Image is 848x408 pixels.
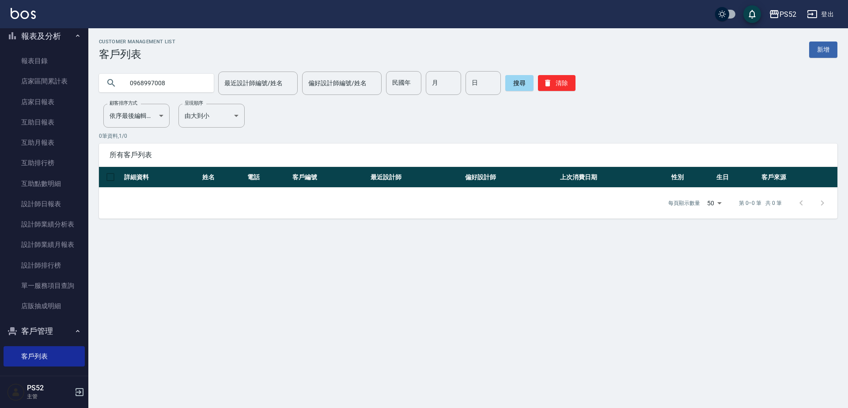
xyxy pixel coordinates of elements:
button: 報表及分析 [4,25,85,48]
a: 設計師業績分析表 [4,214,85,234]
label: 呈現順序 [185,100,203,106]
th: 性別 [669,167,714,188]
th: 詳細資料 [122,167,200,188]
th: 客戶來源 [759,167,837,188]
th: 生日 [714,167,759,188]
a: 報表目錄 [4,51,85,71]
th: 客戶編號 [290,167,368,188]
h5: PS52 [27,384,72,393]
img: Logo [11,8,36,19]
label: 顧客排序方式 [110,100,137,106]
button: PS52 [765,5,800,23]
h3: 客戶列表 [99,48,175,60]
th: 電話 [245,167,290,188]
button: 搜尋 [505,75,534,91]
span: 所有客戶列表 [110,151,827,159]
th: 最近設計師 [368,167,463,188]
p: 主管 [27,393,72,400]
a: 客戶列表 [4,346,85,366]
p: 第 0–0 筆 共 0 筆 [739,199,782,207]
button: save [743,5,761,23]
div: 50 [704,191,725,215]
h2: Customer Management List [99,39,175,45]
a: 店家區間累計表 [4,71,85,91]
a: 設計師業績月報表 [4,234,85,255]
div: 由大到小 [178,104,245,128]
a: 互助排行榜 [4,153,85,173]
a: 互助日報表 [4,112,85,132]
div: PS52 [780,9,796,20]
th: 偏好設計師 [463,167,558,188]
a: 互助點數明細 [4,174,85,194]
th: 姓名 [200,167,245,188]
p: 0 筆資料, 1 / 0 [99,132,837,140]
a: 店販抽成明細 [4,296,85,316]
th: 上次消費日期 [558,167,669,188]
p: 每頁顯示數量 [668,199,700,207]
button: 行銷工具 [4,370,85,393]
div: 依序最後編輯時間 [103,104,170,128]
img: Person [7,383,25,401]
button: 客戶管理 [4,320,85,343]
a: 店家日報表 [4,92,85,112]
a: 互助月報表 [4,132,85,153]
a: 新增 [809,42,837,58]
button: 登出 [803,6,837,23]
a: 設計師日報表 [4,194,85,214]
button: 清除 [538,75,575,91]
a: 單一服務項目查詢 [4,276,85,296]
input: 搜尋關鍵字 [124,71,207,95]
a: 設計師排行榜 [4,255,85,276]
